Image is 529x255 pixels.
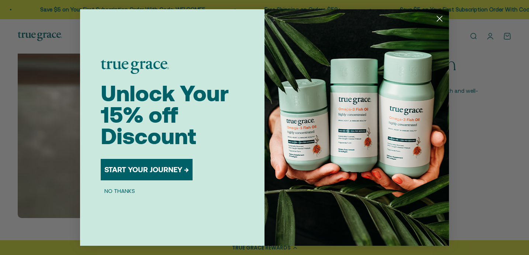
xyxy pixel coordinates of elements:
img: 098727d5-50f8-4f9b-9554-844bb8da1403.jpeg [264,9,449,246]
button: Close dialog [433,12,446,25]
span: Unlock Your 15% off Discount [101,81,229,149]
button: NO THANKS [101,186,139,195]
img: logo placeholder [101,60,169,74]
button: START YOUR JOURNEY → [101,159,193,180]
